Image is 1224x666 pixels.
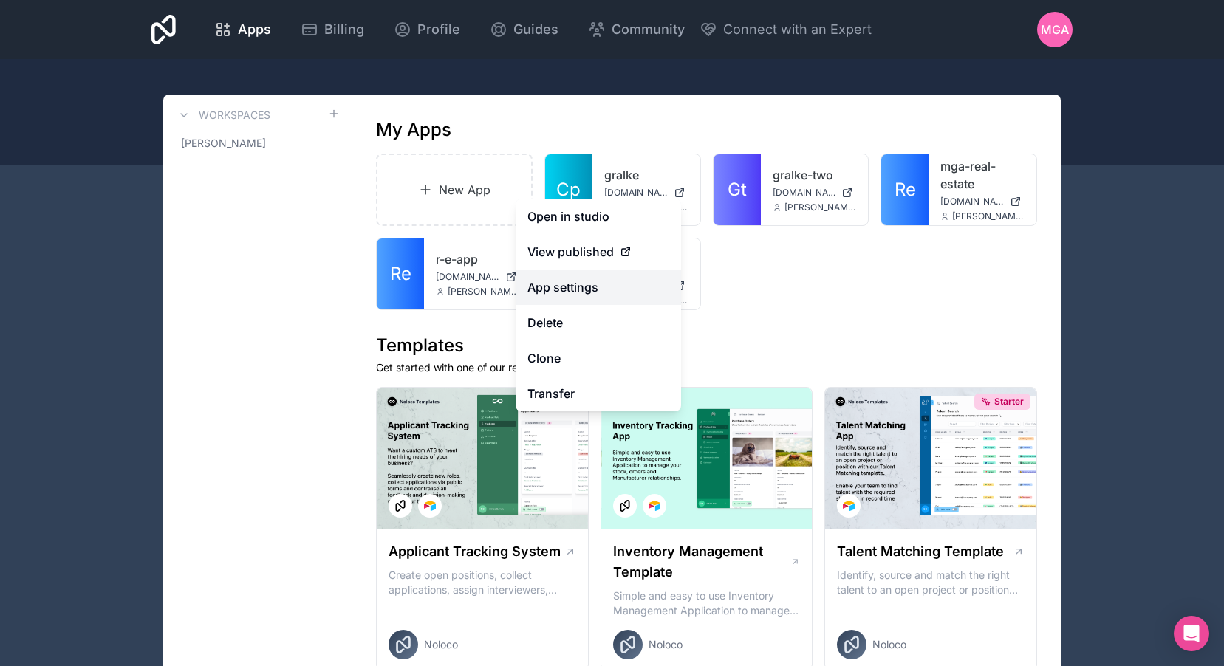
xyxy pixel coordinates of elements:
a: [DOMAIN_NAME] [773,187,857,199]
a: r-e-app [436,250,520,268]
a: [PERSON_NAME] [175,130,340,157]
a: Re [881,154,929,225]
a: Re [377,238,424,309]
img: Airtable Logo [649,500,660,512]
a: Workspaces [175,106,270,124]
span: [PERSON_NAME][EMAIL_ADDRESS][DOMAIN_NAME] [448,286,520,298]
a: mga-real-estate [940,157,1025,193]
p: Create open positions, collect applications, assign interviewers, centralise candidate feedback a... [389,568,576,597]
img: Airtable Logo [843,500,855,512]
span: Cp [556,178,581,202]
span: MGA [1041,21,1069,38]
span: Re [895,178,916,202]
a: Profile [382,13,472,46]
span: Noloco [872,637,906,652]
a: gralke-two [773,166,857,184]
a: Community [576,13,697,46]
h1: My Apps [376,118,451,142]
a: Transfer [516,376,681,411]
span: [DOMAIN_NAME] [604,187,668,199]
span: Billing [324,19,364,40]
a: [DOMAIN_NAME] [436,271,520,283]
span: Starter [994,396,1024,408]
span: Guides [513,19,558,40]
h1: Inventory Management Template [613,541,790,583]
span: Profile [417,19,460,40]
span: Community [612,19,685,40]
a: Clone [516,340,681,376]
span: Connect with an Expert [723,19,872,40]
p: Identify, source and match the right talent to an open project or position with our Talent Matchi... [837,568,1025,597]
a: Apps [202,13,283,46]
span: [DOMAIN_NAME] [436,271,499,283]
span: [DOMAIN_NAME] [773,187,836,199]
p: Get started with one of our ready-made templates [376,360,1037,375]
span: View published [527,243,614,261]
h1: Templates [376,334,1037,357]
div: Open Intercom Messenger [1174,616,1209,651]
span: Re [390,262,411,286]
span: [PERSON_NAME] [181,136,266,151]
span: Apps [238,19,271,40]
a: New App [376,154,533,226]
a: Guides [478,13,570,46]
button: Delete [516,305,681,340]
span: [DOMAIN_NAME] [940,196,1004,207]
img: Airtable Logo [424,500,436,512]
span: Gt [728,178,747,202]
h1: Applicant Tracking System [389,541,561,562]
h3: Workspaces [199,108,270,123]
span: Noloco [649,637,683,652]
button: Connect with an Expert [700,19,872,40]
a: Cp [545,154,592,225]
a: gralke [604,166,688,184]
a: App settings [516,270,681,305]
span: Noloco [424,637,458,652]
a: [DOMAIN_NAME] [604,187,688,199]
a: Gt [714,154,761,225]
a: View published [516,234,681,270]
span: [PERSON_NAME][EMAIL_ADDRESS][DOMAIN_NAME] [784,202,857,213]
span: [PERSON_NAME][EMAIL_ADDRESS][DOMAIN_NAME] [952,210,1025,222]
h1: Talent Matching Template [837,541,1004,562]
a: Billing [289,13,376,46]
p: Simple and easy to use Inventory Management Application to manage your stock, orders and Manufact... [613,588,801,618]
a: [DOMAIN_NAME] [940,196,1025,207]
a: Open in studio [516,199,681,234]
